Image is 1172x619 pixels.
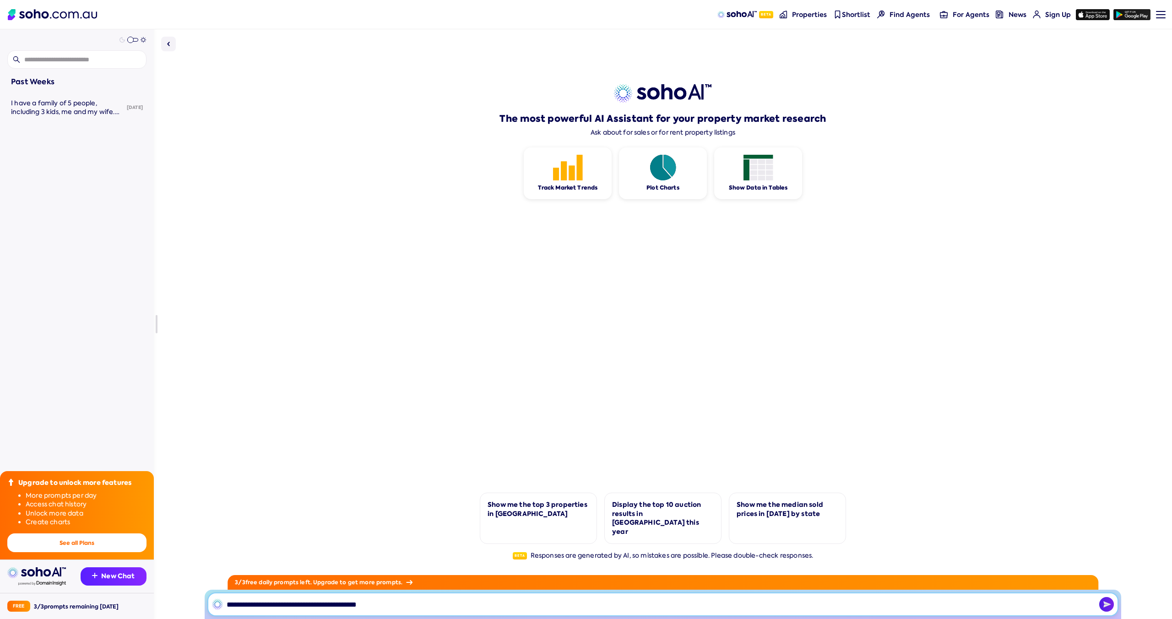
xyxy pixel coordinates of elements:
[1009,10,1026,19] span: News
[553,155,583,180] img: Feature 1 icon
[488,500,589,518] div: Show me the top 3 properties in [GEOGRAPHIC_DATA]
[499,112,826,125] h1: The most powerful AI Assistant for your property market research
[11,76,143,88] div: Past Weeks
[834,11,841,18] img: shortlist-nav icon
[34,603,119,610] div: 3 / 3 prompts remaining [DATE]
[614,84,711,103] img: sohoai logo
[737,500,838,518] div: Show me the median sold prices in [DATE] by state
[538,184,598,192] div: Track Market Trends
[792,10,827,19] span: Properties
[163,38,174,49] img: Sidebar toggle icon
[842,10,870,19] span: Shortlist
[877,11,885,18] img: Find agents icon
[11,99,123,117] div: I have a family of 5 people, including 3 kids, me and my wife. our budget is under $3M, and we pr...
[18,581,66,586] img: Data provided by Domain Insight
[996,11,1004,18] img: news-nav icon
[26,518,146,527] li: Create charts
[18,478,131,488] div: Upgrade to unlock more features
[228,575,1098,590] div: 3 / 3 free daily prompts left. Upgrade to get more prompts.
[646,184,679,192] div: Plot Charts
[26,509,146,518] li: Unlock more data
[7,533,146,552] button: See all Plans
[1076,9,1110,20] img: app-store icon
[1033,11,1041,18] img: for-agents-nav icon
[212,599,223,610] img: SohoAI logo black
[7,93,123,122] a: I have a family of 5 people, including 3 kids, me and my wife. our budget is under $3M, and we pr...
[11,99,119,152] span: I have a family of 5 people, including 3 kids, me and my wife. our budget is under $3M, and we pr...
[940,11,948,18] img: for-agents-nav icon
[7,567,66,578] img: sohoai logo
[591,129,735,136] div: Ask about for sales or for rent property listings
[8,9,97,20] img: Soho Logo
[612,500,714,536] div: Display the top 10 auction results in [GEOGRAPHIC_DATA] this year
[92,573,98,578] img: Recommendation icon
[780,11,787,18] img: properties-nav icon
[1099,597,1114,612] button: Send
[717,11,756,18] img: sohoAI logo
[406,580,412,585] img: Arrow icon
[890,10,930,19] span: Find Agents
[729,184,788,192] div: Show Data in Tables
[1099,597,1114,612] img: Send icon
[953,10,989,19] span: For Agents
[743,155,773,180] img: Feature 1 icon
[759,11,773,18] span: Beta
[648,155,678,180] img: Feature 1 icon
[7,478,15,486] img: Upgrade icon
[26,500,146,509] li: Access chat history
[26,491,146,500] li: More prompts per day
[123,98,146,118] div: [DATE]
[513,551,814,560] div: Responses are generated by AI, so mistakes are possible. Please double-check responses.
[1113,9,1150,20] img: google-play icon
[7,601,30,612] div: Free
[1045,10,1071,19] span: Sign Up
[513,552,527,559] span: Beta
[81,567,146,586] button: New Chat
